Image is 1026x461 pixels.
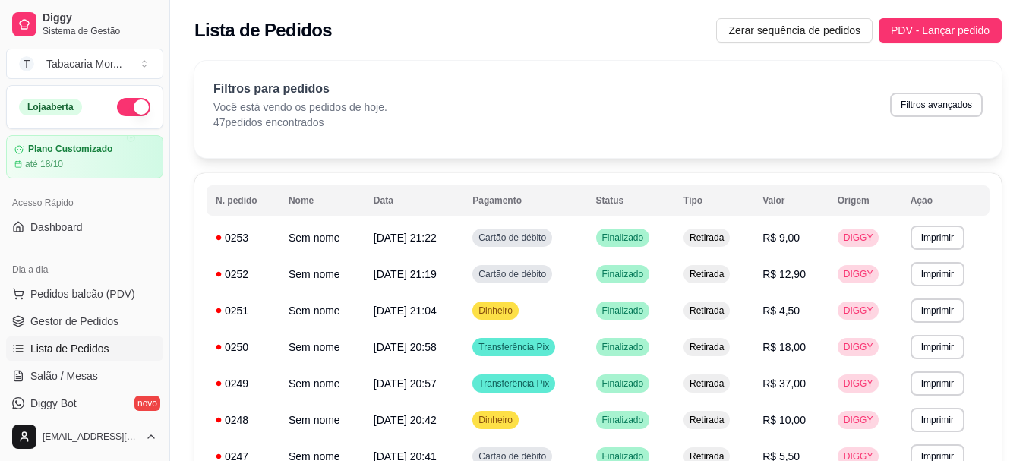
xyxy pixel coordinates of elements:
span: Salão / Mesas [30,368,98,384]
span: Cartão de débito [475,268,549,280]
span: Diggy Bot [30,396,77,411]
span: [DATE] 21:22 [374,232,437,244]
span: [DATE] 21:04 [374,305,437,317]
button: Imprimir [911,408,964,432]
td: Sem nome [279,219,365,256]
p: Filtros para pedidos [213,80,387,98]
article: Plano Customizado [28,144,112,155]
span: DIGGY [841,268,876,280]
div: Dia a dia [6,257,163,282]
td: Sem nome [279,329,365,365]
a: Dashboard [6,215,163,239]
h2: Lista de Pedidos [194,18,332,43]
span: Cartão de débito [475,232,549,244]
span: DIGGY [841,377,876,390]
div: 0253 [216,230,270,245]
span: Finalizado [599,268,647,280]
button: [EMAIL_ADDRESS][DOMAIN_NAME] [6,418,163,455]
span: Lista de Pedidos [30,341,109,356]
span: Transferência Pix [475,341,552,353]
button: Filtros avançados [890,93,983,117]
span: Retirada [687,377,727,390]
div: Loja aberta [19,99,82,115]
span: Dashboard [30,219,83,235]
span: Retirada [687,268,727,280]
span: Retirada [687,414,727,426]
span: Gestor de Pedidos [30,314,118,329]
button: Imprimir [911,226,964,250]
span: Retirada [687,341,727,353]
button: Alterar Status [117,98,150,116]
a: DiggySistema de Gestão [6,6,163,43]
a: Plano Customizadoaté 18/10 [6,135,163,178]
span: [DATE] 20:57 [374,377,437,390]
span: Diggy [43,11,157,25]
th: N. pedido [207,185,279,216]
div: Acesso Rápido [6,191,163,215]
span: [EMAIL_ADDRESS][DOMAIN_NAME] [43,431,139,443]
div: 0248 [216,412,270,428]
span: DIGGY [841,305,876,317]
span: Transferência Pix [475,377,552,390]
div: 0252 [216,267,270,282]
th: Nome [279,185,365,216]
th: Pagamento [463,185,586,216]
td: Sem nome [279,402,365,438]
span: R$ 9,00 [762,232,800,244]
div: Tabacaria Mor ... [46,56,122,71]
span: [DATE] 21:19 [374,268,437,280]
span: Finalizado [599,232,647,244]
td: Sem nome [279,365,365,402]
th: Tipo [674,185,753,216]
button: Imprimir [911,262,964,286]
span: Zerar sequência de pedidos [728,22,860,39]
span: Finalizado [599,341,647,353]
span: Finalizado [599,377,647,390]
span: Sistema de Gestão [43,25,157,37]
span: Retirada [687,232,727,244]
span: T [19,56,34,71]
button: Imprimir [911,335,964,359]
a: Diggy Botnovo [6,391,163,415]
button: Select a team [6,49,163,79]
a: Salão / Mesas [6,364,163,388]
p: 47 pedidos encontrados [213,115,387,130]
button: Pedidos balcão (PDV) [6,282,163,306]
a: Gestor de Pedidos [6,309,163,333]
span: [DATE] 20:58 [374,341,437,353]
span: PDV - Lançar pedido [891,22,990,39]
span: Finalizado [599,414,647,426]
button: Zerar sequência de pedidos [716,18,873,43]
th: Origem [829,185,901,216]
span: DIGGY [841,414,876,426]
div: 0251 [216,303,270,318]
th: Valor [753,185,829,216]
span: R$ 4,50 [762,305,800,317]
span: R$ 37,00 [762,377,806,390]
span: DIGGY [841,232,876,244]
span: Dinheiro [475,414,516,426]
button: Imprimir [911,371,964,396]
span: DIGGY [841,341,876,353]
span: R$ 18,00 [762,341,806,353]
span: Dinheiro [475,305,516,317]
a: Lista de Pedidos [6,336,163,361]
button: Imprimir [911,298,964,323]
th: Ação [901,185,990,216]
button: PDV - Lançar pedido [879,18,1002,43]
span: R$ 10,00 [762,414,806,426]
span: Pedidos balcão (PDV) [30,286,135,302]
span: Retirada [687,305,727,317]
div: 0249 [216,376,270,391]
span: R$ 12,90 [762,268,806,280]
article: até 18/10 [25,158,63,170]
span: Finalizado [599,305,647,317]
span: [DATE] 20:42 [374,414,437,426]
td: Sem nome [279,256,365,292]
div: 0250 [216,339,270,355]
th: Data [365,185,464,216]
p: Você está vendo os pedidos de hoje. [213,99,387,115]
th: Status [587,185,675,216]
td: Sem nome [279,292,365,329]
